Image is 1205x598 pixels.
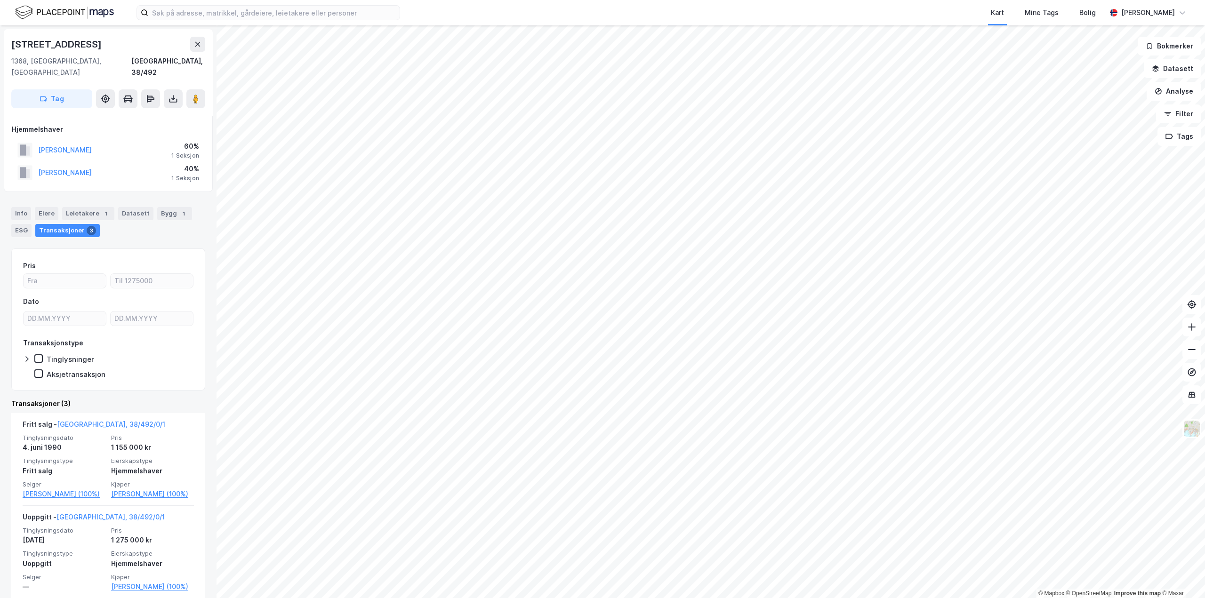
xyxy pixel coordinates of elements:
div: — [23,581,105,592]
div: Pris [23,260,36,271]
div: Dato [23,296,39,307]
span: Kjøper [111,573,194,581]
div: [PERSON_NAME] [1121,7,1175,18]
input: Fra [24,274,106,288]
div: 1 155 000 kr [111,442,194,453]
input: Søk på adresse, matrikkel, gårdeiere, leietakere eller personer [148,6,400,20]
a: OpenStreetMap [1066,590,1112,597]
div: [STREET_ADDRESS] [11,37,104,52]
button: Bokmerker [1138,37,1201,56]
div: Leietakere [62,207,114,220]
span: Selger [23,480,105,488]
button: Analyse [1147,82,1201,101]
div: Tinglysninger [47,355,94,364]
div: Aksjetransaksjon [47,370,105,379]
a: Improve this map [1114,590,1161,597]
div: 1 Seksjon [171,175,199,182]
a: Mapbox [1038,590,1064,597]
input: DD.MM.YYYY [111,311,193,326]
div: Kart [991,7,1004,18]
div: 1368, [GEOGRAPHIC_DATA], [GEOGRAPHIC_DATA] [11,56,131,78]
span: Pris [111,434,194,442]
a: [PERSON_NAME] (100%) [111,581,194,592]
span: Eierskapstype [111,457,194,465]
div: 4. juni 1990 [23,442,105,453]
a: [PERSON_NAME] (100%) [23,488,105,500]
div: 40% [171,163,199,175]
div: Transaksjonstype [23,337,83,349]
div: Info [11,207,31,220]
div: Fritt salg - [23,419,165,434]
div: ESG [11,224,32,237]
div: Bygg [157,207,192,220]
div: 1 275 000 kr [111,534,194,546]
span: Tinglysningsdato [23,526,105,534]
div: Datasett [118,207,153,220]
div: Hjemmelshaver [12,124,205,135]
input: DD.MM.YYYY [24,311,106,326]
span: Kjøper [111,480,194,488]
img: logo.f888ab2527a4732fd821a326f86c7f29.svg [15,4,114,21]
div: Transaksjoner [35,224,100,237]
div: Kontrollprogram for chat [1158,553,1205,598]
span: Eierskapstype [111,550,194,558]
span: Selger [23,573,105,581]
div: 60% [171,141,199,152]
img: Z [1183,420,1201,438]
a: [GEOGRAPHIC_DATA], 38/492/0/1 [57,420,165,428]
div: Bolig [1079,7,1096,18]
a: [PERSON_NAME] (100%) [111,488,194,500]
iframe: Chat Widget [1158,553,1205,598]
span: Tinglysningsdato [23,434,105,442]
a: [GEOGRAPHIC_DATA], 38/492/0/1 [56,513,165,521]
button: Filter [1156,104,1201,123]
div: 1 Seksjon [171,152,199,159]
button: Tags [1157,127,1201,146]
div: Uoppgitt - [23,511,165,526]
div: Eiere [35,207,58,220]
div: [DATE] [23,534,105,546]
div: Transaksjoner (3) [11,398,205,409]
div: 1 [179,209,188,218]
div: 3 [87,226,96,235]
div: [GEOGRAPHIC_DATA], 38/492 [131,56,205,78]
div: 1 [101,209,111,218]
button: Datasett [1144,59,1201,78]
button: Tag [11,89,92,108]
span: Tinglysningstype [23,457,105,465]
div: Fritt salg [23,465,105,477]
span: Tinglysningstype [23,550,105,558]
div: Hjemmelshaver [111,465,194,477]
input: Til 1275000 [111,274,193,288]
span: Pris [111,526,194,534]
div: Mine Tags [1025,7,1059,18]
div: Hjemmelshaver [111,558,194,569]
div: Uoppgitt [23,558,105,569]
